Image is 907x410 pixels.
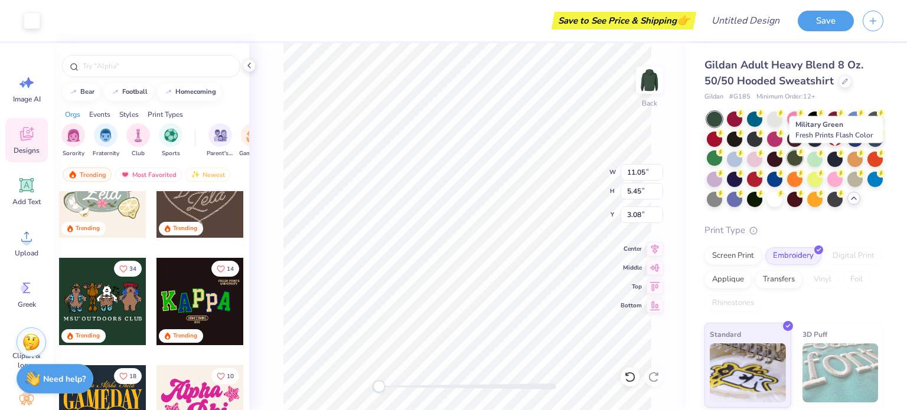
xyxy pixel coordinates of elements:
img: Fraternity Image [99,129,112,142]
div: homecoming [175,88,216,95]
img: trend_line.gif [164,88,173,96]
div: filter for Parent's Weekend [207,123,234,158]
div: Print Type [704,224,883,237]
div: filter for Game Day [239,123,266,158]
img: 3D Puff [802,343,879,402]
span: Center [621,244,642,254]
span: Greek [18,300,36,309]
div: Print Types [148,109,183,120]
span: Middle [621,263,642,273]
div: Embroidery [765,247,821,265]
div: Most Favorited [115,168,182,182]
span: Bottom [621,301,642,310]
button: Save [798,11,854,31]
div: Save to See Price & Shipping [554,12,693,29]
img: most_fav.gif [120,170,130,179]
button: filter button [61,123,85,158]
input: Try "Alpha" [81,60,233,72]
button: Like [211,368,239,384]
div: Trending [76,224,100,233]
input: Untitled Design [702,9,789,32]
span: Upload [15,248,38,258]
span: 18 [129,373,136,379]
span: Sorority [63,149,84,158]
div: Trending [173,332,197,340]
span: 3D Puff [802,328,827,340]
img: Club Image [132,129,145,142]
span: Top [621,282,642,291]
span: Designs [14,146,40,155]
button: filter button [159,123,182,158]
div: filter for Club [126,123,150,158]
div: Trending [76,332,100,340]
div: football [122,88,148,95]
span: 14 [227,266,234,272]
span: Standard [710,328,741,340]
span: Fresh Prints Flash Color [795,130,873,140]
div: Trending [63,168,112,182]
img: Parent's Weekend Image [214,129,227,142]
img: trend_line.gif [68,88,78,96]
span: Clipart & logos [7,351,46,370]
span: Gildan [704,92,723,102]
div: Accessibility label [373,381,385,392]
span: Add Text [12,197,41,206]
img: newest.gif [191,170,200,179]
span: 34 [129,266,136,272]
button: homecoming [157,83,221,101]
div: Transfers [755,271,802,288]
button: Like [211,261,239,277]
span: Parent's Weekend [207,149,234,158]
div: Rhinestones [704,294,762,312]
div: filter for Sorority [61,123,85,158]
div: Trending [173,224,197,233]
div: Vinyl [806,271,839,288]
strong: Need help? [43,373,86,385]
div: filter for Fraternity [93,123,119,158]
div: filter for Sports [159,123,182,158]
span: Gildan Adult Heavy Blend 8 Oz. 50/50 Hooded Sweatshirt [704,58,863,88]
div: Orgs [65,109,80,120]
div: Styles [119,109,139,120]
span: Fraternity [93,149,119,158]
div: Screen Print [704,247,762,265]
img: Back [638,68,661,92]
span: Game Day [239,149,266,158]
button: bear [62,83,100,101]
button: filter button [126,123,150,158]
span: Sports [162,149,180,158]
button: football [104,83,153,101]
div: bear [80,88,94,95]
img: trend_line.gif [110,88,120,96]
button: filter button [207,123,234,158]
img: Game Day Image [246,129,260,142]
div: Events [89,109,110,120]
img: Standard [710,343,786,402]
button: filter button [239,123,266,158]
img: Sorority Image [67,129,80,142]
div: Applique [704,271,752,288]
span: Club [132,149,145,158]
button: Like [114,368,142,384]
div: Military Green [789,116,883,143]
img: trending.gif [68,170,77,179]
span: 👉 [677,13,690,27]
span: 10 [227,373,234,379]
span: Image AI [13,94,41,104]
div: Back [642,98,657,109]
button: filter button [93,123,119,158]
div: Newest [185,168,230,182]
div: Digital Print [825,247,882,265]
button: Like [114,261,142,277]
img: Sports Image [164,129,178,142]
span: # G185 [729,92,751,102]
span: Minimum Order: 12 + [756,92,815,102]
div: Foil [843,271,870,288]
